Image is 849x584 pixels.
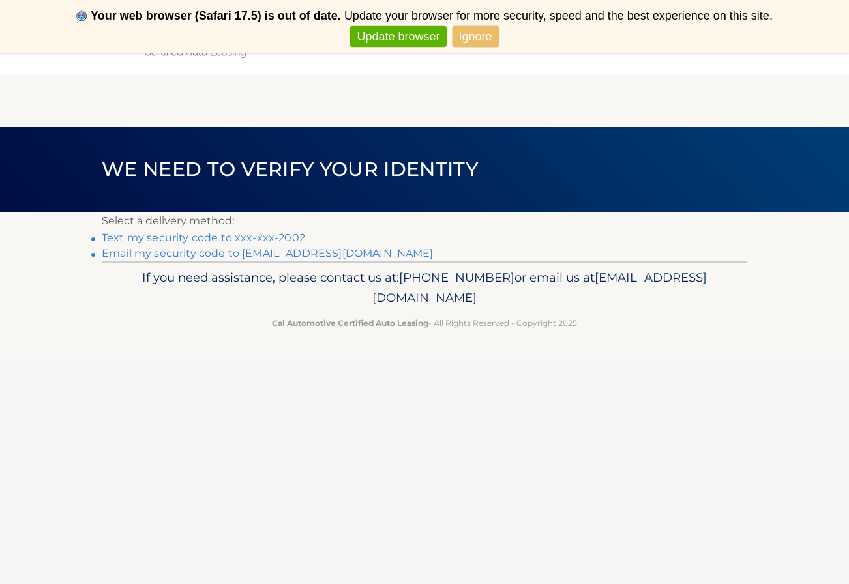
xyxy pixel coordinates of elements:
a: Ignore [453,26,499,48]
p: - All Rights Reserved - Copyright 2025 [110,316,739,330]
span: We need to verify your identity [102,157,478,181]
a: Email my security code to [EMAIL_ADDRESS][DOMAIN_NAME] [102,247,434,259]
span: [PHONE_NUMBER] [399,270,514,285]
p: If you need assistance, please contact us at: or email us at [110,267,739,309]
b: Your web browser (Safari 17.5) is out of date. [91,9,341,22]
strong: Cal Automotive Certified Auto Leasing [272,318,428,328]
p: Select a delivery method: [102,212,747,230]
span: Update your browser for more security, speed and the best experience on this site. [344,9,773,22]
a: Text my security code to xxx-xxx-2002 [102,231,305,244]
a: Update browser [350,26,446,48]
